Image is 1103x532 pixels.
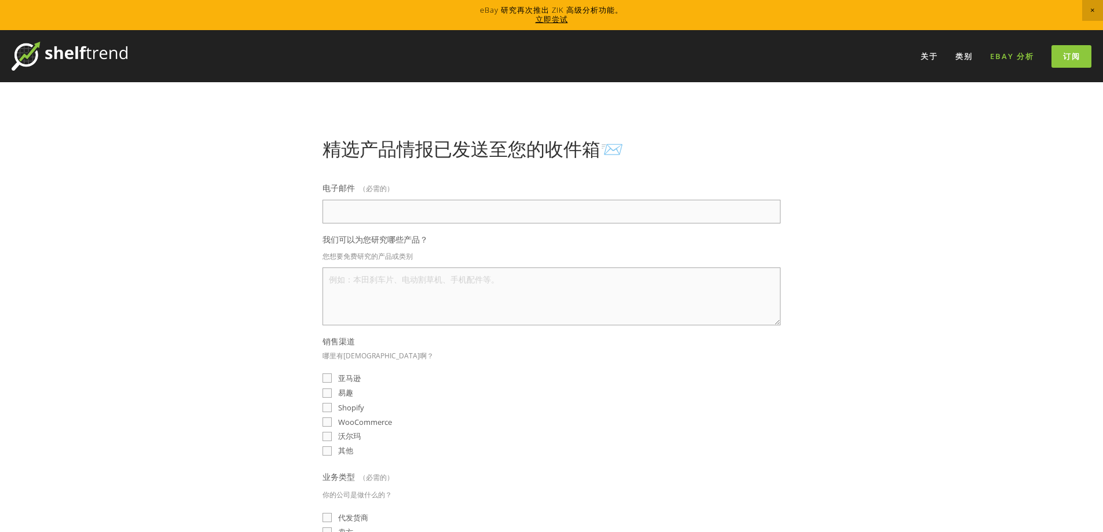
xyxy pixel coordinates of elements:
font: 订阅 [1063,51,1080,61]
input: 亚马逊 [323,373,332,383]
input: Shopify [323,403,332,412]
input: 代发货商 [323,513,332,522]
input: 易趣 [323,388,332,398]
font: 我们可以为您研究哪些产品？ [323,234,428,245]
font: 精选产品情报已发送至您的收件箱📨 [323,136,624,161]
img: 货架趋势 [12,42,127,71]
font: 关于 [921,51,938,61]
font: （必需的） [359,472,394,482]
font: 业务类型 [323,471,355,482]
font: eBay 分析 [990,51,1034,61]
input: 其他 [323,446,332,456]
input: WooCommerce [323,417,332,427]
font: 您想要免费研究的产品或类别 [323,251,413,261]
a: eBay 分析 [983,47,1042,66]
font: WooCommerce [338,417,392,427]
a: 订阅 [1051,45,1091,68]
a: 关于 [913,47,946,66]
font: 其他 [338,445,353,456]
font: 电子邮件 [323,182,355,193]
font: 类别 [955,51,973,61]
input: 沃尔玛 [323,432,332,441]
font: 代发货商 [338,512,368,523]
font: 亚马逊 [338,373,361,383]
font: 易趣 [338,387,353,398]
font: 哪里有[DEMOGRAPHIC_DATA]啊？ [323,351,434,361]
font: 销售渠道 [323,336,355,347]
a: 立即尝试 [536,14,568,24]
font: 沃尔玛 [338,431,361,441]
font: Shopify [338,402,364,413]
font: （必需的） [359,184,394,193]
font: 你的公司是做什么的？ [323,490,392,500]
